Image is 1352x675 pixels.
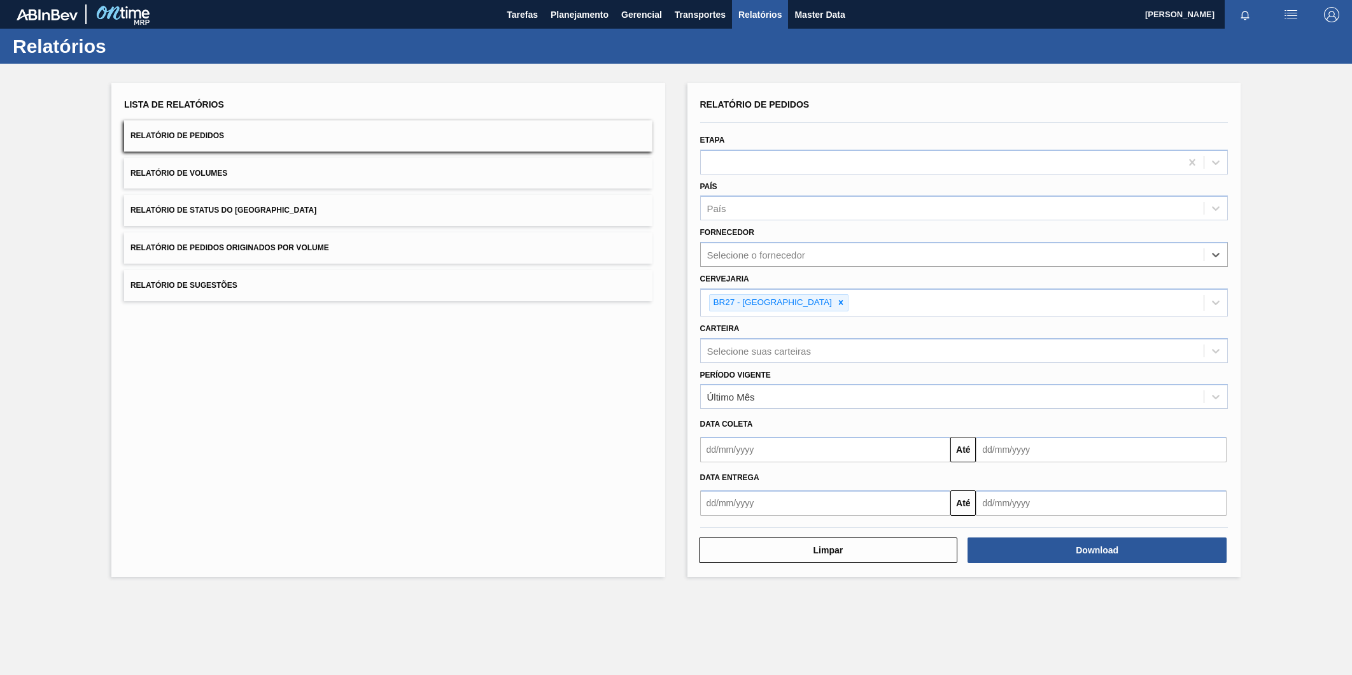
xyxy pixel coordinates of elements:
[950,490,976,516] button: Até
[738,7,782,22] span: Relatórios
[700,324,740,333] label: Carteira
[13,39,239,53] h1: Relatórios
[707,203,726,214] div: País
[124,195,652,226] button: Relatório de Status do [GEOGRAPHIC_DATA]
[17,9,78,20] img: TNhmsLtSVTkK8tSr43FrP2fwEKptu5GPRR3wAAAABJRU5ErkJggg==
[1324,7,1339,22] img: Logout
[700,437,951,462] input: dd/mm/yyyy
[124,120,652,152] button: Relatório de Pedidos
[700,371,771,380] label: Período Vigente
[675,7,726,22] span: Transportes
[700,228,754,237] label: Fornecedor
[700,99,810,110] span: Relatório de Pedidos
[1225,6,1265,24] button: Notificações
[976,437,1227,462] input: dd/mm/yyyy
[551,7,609,22] span: Planejamento
[700,274,749,283] label: Cervejaria
[699,537,958,563] button: Limpar
[700,490,951,516] input: dd/mm/yyyy
[124,158,652,189] button: Relatório de Volumes
[710,295,834,311] div: BR27 - [GEOGRAPHIC_DATA]
[130,131,224,140] span: Relatório de Pedidos
[124,270,652,301] button: Relatório de Sugestões
[700,182,717,191] label: País
[700,420,753,429] span: Data coleta
[1283,7,1299,22] img: userActions
[130,243,329,252] span: Relatório de Pedidos Originados por Volume
[507,7,538,22] span: Tarefas
[950,437,976,462] button: Até
[707,345,811,356] div: Selecione suas carteiras
[968,537,1227,563] button: Download
[621,7,662,22] span: Gerencial
[700,473,759,482] span: Data entrega
[124,99,224,110] span: Lista de Relatórios
[707,392,755,402] div: Último Mês
[130,169,227,178] span: Relatório de Volumes
[707,250,805,260] div: Selecione o fornecedor
[976,490,1227,516] input: dd/mm/yyyy
[130,281,237,290] span: Relatório de Sugestões
[700,136,725,145] label: Etapa
[124,232,652,264] button: Relatório de Pedidos Originados por Volume
[130,206,316,215] span: Relatório de Status do [GEOGRAPHIC_DATA]
[794,7,845,22] span: Master Data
